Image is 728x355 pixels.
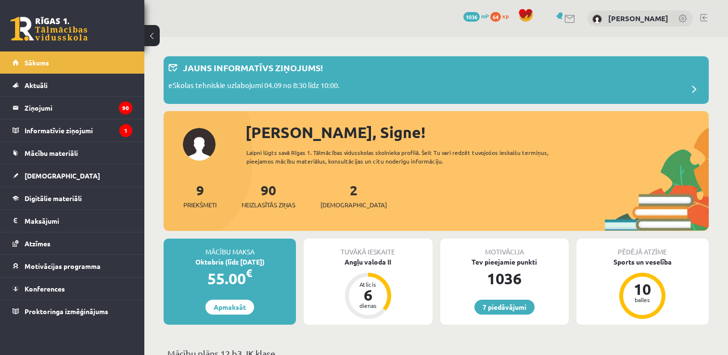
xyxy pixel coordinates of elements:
[205,300,254,315] a: Apmaksāt
[354,303,383,308] div: dienas
[13,300,132,322] a: Proktoringa izmēģinājums
[245,121,709,144] div: [PERSON_NAME], Signe!
[481,12,489,20] span: mP
[440,257,569,267] div: Tev pieejamie punkti
[183,181,217,210] a: 9Priekšmeti
[25,81,48,89] span: Aktuāli
[246,148,574,165] div: Laipni lūgts savā Rīgas 1. Tālmācības vidusskolas skolnieka profilā. Šeit Tu vari redzēt tuvojošo...
[25,149,78,157] span: Mācību materiāli
[13,278,132,300] a: Konferences
[440,267,569,290] div: 1036
[25,97,132,119] legend: Ziņojumi
[242,181,295,210] a: 90Neizlasītās ziņas
[13,210,132,232] a: Maksājumi
[628,281,657,297] div: 10
[164,239,296,257] div: Mācību maksa
[576,257,709,267] div: Sports un veselība
[183,61,323,74] p: Jauns informatīvs ziņojums!
[576,239,709,257] div: Pēdējā atzīme
[25,307,108,316] span: Proktoringa izmēģinājums
[628,297,657,303] div: balles
[164,257,296,267] div: Oktobris (līdz [DATE])
[463,12,480,22] span: 1036
[13,74,132,96] a: Aktuāli
[13,187,132,209] a: Digitālie materiāli
[474,300,535,315] a: 7 piedāvājumi
[320,181,387,210] a: 2[DEMOGRAPHIC_DATA]
[354,287,383,303] div: 6
[13,142,132,164] a: Mācību materiāli
[119,124,132,137] i: 1
[25,284,65,293] span: Konferences
[183,200,217,210] span: Priekšmeti
[354,281,383,287] div: Atlicis
[13,119,132,141] a: Informatīvie ziņojumi1
[608,13,668,23] a: [PERSON_NAME]
[168,80,340,93] p: eSkolas tehniskie uzlabojumi 04.09 no 8:30 līdz 10:00.
[440,239,569,257] div: Motivācija
[13,51,132,74] a: Sākums
[13,97,132,119] a: Ziņojumi90
[25,210,132,232] legend: Maksājumi
[25,194,82,203] span: Digitālie materiāli
[490,12,513,20] a: 64 xp
[304,257,432,267] div: Angļu valoda II
[502,12,509,20] span: xp
[119,101,132,114] i: 90
[25,119,132,141] legend: Informatīvie ziņojumi
[304,239,432,257] div: Tuvākā ieskaite
[25,58,49,67] span: Sākums
[592,14,602,24] img: Signe Poga
[246,266,252,280] span: €
[490,12,501,22] span: 64
[25,262,101,270] span: Motivācijas programma
[25,171,100,180] span: [DEMOGRAPHIC_DATA]
[242,200,295,210] span: Neizlasītās ziņas
[11,17,88,41] a: Rīgas 1. Tālmācības vidusskola
[576,257,709,320] a: Sports un veselība 10 balles
[13,232,132,254] a: Atzīmes
[164,267,296,290] div: 55.00
[320,200,387,210] span: [DEMOGRAPHIC_DATA]
[13,255,132,277] a: Motivācijas programma
[25,239,51,248] span: Atzīmes
[463,12,489,20] a: 1036 mP
[13,165,132,187] a: [DEMOGRAPHIC_DATA]
[168,61,704,99] a: Jauns informatīvs ziņojums! eSkolas tehniskie uzlabojumi 04.09 no 8:30 līdz 10:00.
[304,257,432,320] a: Angļu valoda II Atlicis 6 dienas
